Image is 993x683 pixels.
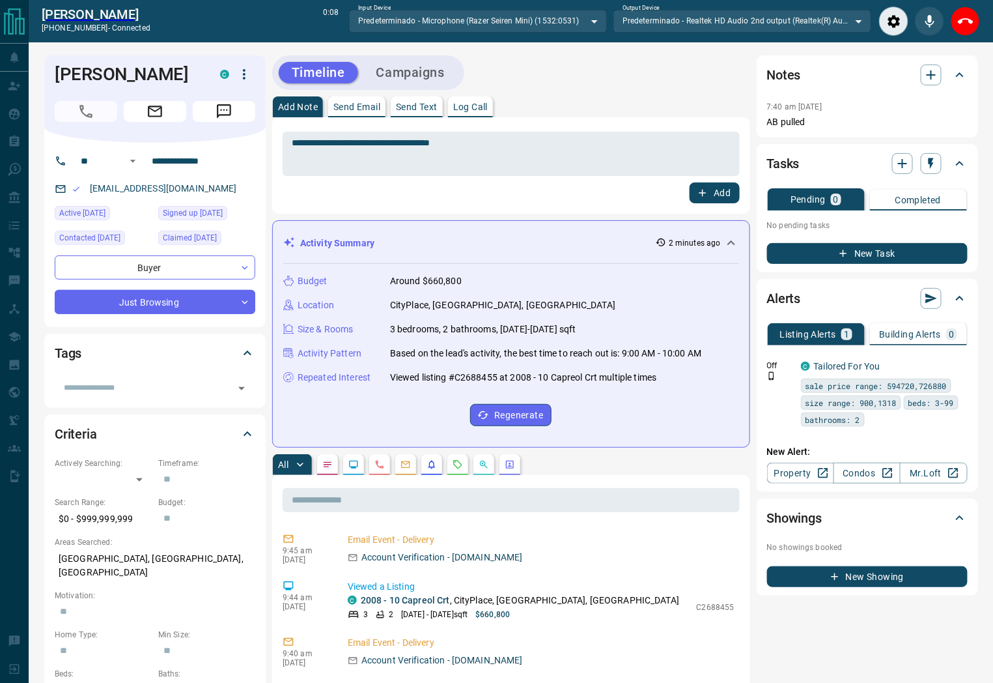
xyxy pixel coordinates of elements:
span: Claimed [DATE] [163,231,217,244]
div: Tasks [767,148,968,179]
p: Pending [790,195,826,204]
p: New Alert: [767,445,968,459]
a: Mr.Loft [900,463,967,484]
p: No pending tasks [767,216,968,235]
p: 0:08 [323,7,339,36]
div: Mon Aug 19 2024 [158,231,255,249]
h1: [PERSON_NAME] [55,64,201,85]
a: [PERSON_NAME] [42,7,150,22]
div: Audio Settings [879,7,908,36]
svg: Notes [322,459,333,470]
svg: Email Valid [72,184,81,194]
div: Sun Jul 17 2022 [55,231,152,249]
svg: Lead Browsing Activity [348,459,359,470]
svg: Push Notification Only [767,371,776,381]
p: 9:40 am [283,649,328,658]
h2: Criteria [55,424,97,444]
p: Email Event - Delivery [348,533,734,547]
div: Criteria [55,418,255,450]
p: 1 [844,330,849,339]
p: No showings booked [767,542,968,553]
div: Predeterminado - Microphone (Razer Seiren Mini) (1532:0531) [349,10,607,32]
p: Building Alerts [879,330,941,339]
p: Location [298,298,334,312]
p: Send Email [333,102,380,111]
p: [PHONE_NUMBER] - [42,22,150,34]
p: Size & Rooms [298,323,354,336]
div: condos.ca [220,70,229,79]
p: [DATE] - [DATE] sqft [401,609,468,620]
p: Viewed a Listing [348,580,734,594]
p: Add Note [278,102,318,111]
span: connected [112,23,150,33]
button: Campaigns [363,62,458,83]
div: Sun Sep 14 2025 [55,206,152,224]
p: Viewed listing #C2688455 at 2008 - 10 Capreol Crt multiple times [390,371,656,385]
p: AB pulled [767,115,968,129]
span: Signed up [DATE] [163,207,223,220]
p: , CityPlace, [GEOGRAPHIC_DATA], [GEOGRAPHIC_DATA] [361,594,679,607]
p: Account Verification - [DOMAIN_NAME] [361,551,523,564]
a: Condos [833,463,901,484]
svg: Requests [453,459,463,470]
p: C2688455 [697,602,734,613]
span: Call [55,101,117,122]
div: Buyer [55,255,255,280]
span: Message [193,101,255,122]
p: Activity Summary [300,237,374,250]
span: Email [124,101,186,122]
h2: Showings [767,508,822,529]
p: 9:45 am [283,546,328,555]
p: Listing Alerts [780,330,837,339]
p: [DATE] [283,602,328,611]
p: CityPlace, [GEOGRAPHIC_DATA], [GEOGRAPHIC_DATA] [390,298,615,312]
p: 3 bedrooms, 2 bathrooms, [DATE]-[DATE] sqft [390,323,576,336]
p: 3 [363,609,368,620]
h2: Notes [767,65,801,85]
span: Active [DATE] [59,207,105,220]
span: sale price range: 594720,726880 [805,379,947,392]
button: Timeline [279,62,358,83]
p: Baths: [158,668,255,680]
p: Send Text [396,102,438,111]
div: Tags [55,338,255,369]
p: Motivation: [55,590,255,602]
p: Timeframe: [158,458,255,469]
p: 9:44 am [283,593,328,602]
button: Add [690,182,739,203]
svg: Listing Alerts [427,459,437,470]
div: End Call [951,7,980,36]
p: Budget: [158,497,255,508]
p: Actively Searching: [55,458,152,469]
h2: Tags [55,343,81,364]
svg: Calls [374,459,385,470]
p: $0 - $999,999,999 [55,508,152,530]
div: Just Browsing [55,290,255,314]
h2: Alerts [767,288,801,309]
a: [EMAIL_ADDRESS][DOMAIN_NAME] [90,183,237,194]
p: Log Call [453,102,488,111]
p: [GEOGRAPHIC_DATA], [GEOGRAPHIC_DATA], [GEOGRAPHIC_DATA] [55,548,255,583]
p: 0 [949,330,954,339]
a: Tailored For You [814,361,880,371]
button: New Task [767,243,968,264]
span: beds: 3-99 [908,396,954,409]
p: Off [767,360,793,371]
p: Email Event - Delivery [348,636,734,650]
p: 2 [389,609,393,620]
p: 2 minutes ago [669,237,720,249]
div: Showings [767,502,968,534]
span: Contacted [DATE] [59,231,120,244]
p: Based on the lead's activity, the best time to reach out is: 9:00 AM - 10:00 AM [390,347,701,360]
p: Budget [298,274,328,288]
div: condos.ca [801,362,810,371]
span: size range: 900,1318 [805,396,897,409]
button: New Showing [767,566,968,587]
label: Output Device [622,4,660,12]
p: $660,800 [475,609,510,620]
div: Predeterminado - Realtek HD Audio 2nd output (Realtek(R) Audio) [613,10,871,32]
p: Search Range: [55,497,152,508]
p: Min Size: [158,629,255,641]
p: Activity Pattern [298,347,361,360]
